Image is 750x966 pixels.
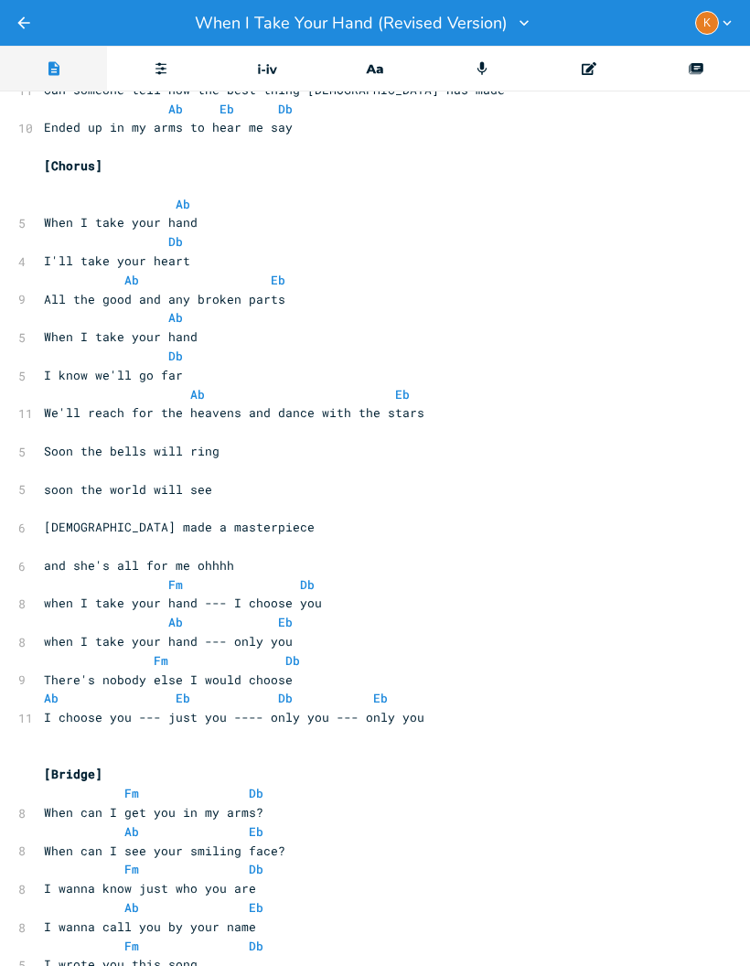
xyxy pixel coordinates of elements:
[44,633,293,649] span: when I take your hand --- only you
[249,861,263,877] span: Db
[278,690,293,706] span: Db
[44,709,424,725] span: I choose you --- just you ---- only you --- only you
[124,938,139,954] span: Fm
[168,101,183,117] span: Ab
[124,899,139,916] span: Ab
[176,690,190,706] span: Eb
[278,101,293,117] span: Db
[300,576,315,593] span: Db
[44,328,198,345] span: When I take your hand
[124,861,139,877] span: Fm
[249,899,263,916] span: Eb
[44,843,285,859] span: When can I see your smiling face?
[695,11,735,35] button: K
[44,81,505,98] span: Can someone tell how the best thing [DEMOGRAPHIC_DATA] has made
[44,595,322,611] span: when I take your hand --- I choose you
[44,766,102,782] span: [Bridge]
[44,214,198,231] span: When I take your hand
[44,804,263,821] span: When can I get you in my arms?
[395,386,410,402] span: Eb
[44,291,285,307] span: All the good and any broken parts
[44,481,212,498] span: soon the world will see
[44,557,234,574] span: and she's all for me ohhhh
[695,11,719,35] div: kenleyknotes
[168,309,183,326] span: Ab
[285,652,300,669] span: Db
[249,823,263,840] span: Eb
[154,652,168,669] span: Fm
[220,101,234,117] span: Eb
[176,196,190,212] span: Ab
[124,785,139,801] span: Fm
[44,690,59,706] span: Ab
[373,690,388,706] span: Eb
[44,880,256,896] span: I wanna know just who you are
[278,614,293,630] span: Eb
[168,233,183,250] span: Db
[44,519,315,535] span: [DEMOGRAPHIC_DATA] made a masterpiece
[249,785,263,801] span: Db
[44,671,293,688] span: There's nobody else I would choose
[44,252,190,269] span: I'll take your heart
[44,367,183,383] span: I know we'll go far
[168,576,183,593] span: Fm
[124,272,139,288] span: Ab
[168,348,183,364] span: Db
[249,938,263,954] span: Db
[168,614,183,630] span: Ab
[44,443,220,459] span: Soon the bells will ring
[44,404,424,421] span: We'll reach for the heavens and dance with the stars
[195,15,508,31] span: When I Take Your Hand (Revised Version)
[190,386,205,402] span: Ab
[44,157,102,174] span: [Chorus]
[44,119,293,135] span: Ended up in my arms to hear me say
[44,918,256,935] span: I wanna call you by your name
[124,823,139,840] span: Ab
[271,272,285,288] span: Eb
